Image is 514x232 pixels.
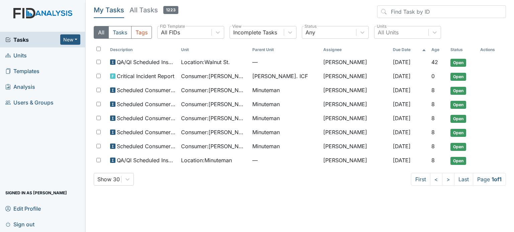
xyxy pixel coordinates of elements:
[393,59,411,65] span: [DATE]
[393,129,411,136] span: [DATE]
[321,44,390,55] th: Assignee
[431,157,435,164] span: 8
[5,97,54,107] span: Users & Groups
[393,115,411,122] span: [DATE]
[492,176,502,183] strong: 1 of 1
[478,44,506,55] th: Actions
[117,86,176,94] span: Scheduled Consumer Chart Review
[411,173,506,186] nav: task-pagination
[117,142,176,150] span: Scheduled Consumer Chart Review
[233,28,277,36] div: Incomplete Tasks
[321,83,390,97] td: [PERSON_NAME]
[378,28,399,36] div: All Units
[430,173,442,186] a: <
[390,44,429,55] th: Toggle SortBy
[117,100,176,108] span: Scheduled Consumer Chart Review
[181,100,247,108] span: Consumer : [PERSON_NAME]
[306,28,315,36] div: Any
[431,129,435,136] span: 8
[117,156,176,164] span: QA/QI Scheduled Inspection
[181,156,232,164] span: Location : Minuteman
[431,73,435,79] span: 0
[450,143,466,151] span: Open
[130,5,178,15] h5: All Tasks
[448,44,478,55] th: Toggle SortBy
[321,55,390,69] td: [PERSON_NAME]
[94,26,152,39] div: Type filter
[5,50,27,60] span: Units
[252,114,280,122] span: Minuteman
[178,44,249,55] th: Toggle SortBy
[5,81,35,92] span: Analysis
[5,188,67,198] span: Signed in as [PERSON_NAME]
[5,203,41,214] span: Edit Profile
[117,58,176,66] span: QA/QI Scheduled Inspection
[252,142,280,150] span: Minuteman
[117,72,174,80] span: Critical Incident Report
[117,128,176,136] span: Scheduled Consumer Chart Review
[181,128,247,136] span: Consumer : [PERSON_NAME]
[321,111,390,126] td: [PERSON_NAME]
[252,86,280,94] span: Minuteman
[107,44,178,55] th: Toggle SortBy
[431,143,435,150] span: 8
[377,5,506,18] input: Find Task by ID
[117,114,176,122] span: Scheduled Consumer Chart Review
[181,86,247,94] span: Consumer : [PERSON_NAME][GEOGRAPHIC_DATA]
[450,115,466,123] span: Open
[5,66,39,76] span: Templates
[181,72,247,80] span: Consumer : [PERSON_NAME]
[97,175,120,183] div: Show 30
[450,129,466,137] span: Open
[450,101,466,109] span: Open
[450,73,466,81] span: Open
[321,126,390,140] td: [PERSON_NAME]
[252,128,280,136] span: Minuteman
[321,97,390,111] td: [PERSON_NAME]
[161,28,180,36] div: All FIDs
[393,157,411,164] span: [DATE]
[473,173,506,186] span: Page
[252,156,318,164] span: —
[60,34,80,45] button: New
[252,58,318,66] span: —
[94,5,124,15] h5: My Tasks
[252,100,280,108] span: Minuteman
[181,58,230,66] span: Location : Walnut St.
[431,115,435,122] span: 8
[252,72,308,80] span: [PERSON_NAME]. ICF
[94,26,109,39] button: All
[393,73,411,79] span: [DATE]
[450,87,466,95] span: Open
[454,173,473,186] a: Last
[442,173,454,186] a: >
[163,6,178,14] span: 1223
[250,44,321,55] th: Toggle SortBy
[321,69,390,83] td: [PERSON_NAME]
[5,219,34,229] span: Sign out
[411,173,430,186] a: First
[5,36,60,44] a: Tasks
[393,143,411,150] span: [DATE]
[450,59,466,67] span: Open
[131,26,152,39] button: Tags
[321,140,390,154] td: [PERSON_NAME]
[96,47,101,51] input: Toggle All Rows Selected
[393,101,411,107] span: [DATE]
[431,59,438,65] span: 42
[108,26,132,39] button: Tasks
[429,44,448,55] th: Toggle SortBy
[321,154,390,168] td: [PERSON_NAME]
[450,157,466,165] span: Open
[181,114,247,122] span: Consumer : [PERSON_NAME]
[181,142,247,150] span: Consumer : [PERSON_NAME]
[431,101,435,107] span: 8
[393,87,411,93] span: [DATE]
[431,87,435,93] span: 8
